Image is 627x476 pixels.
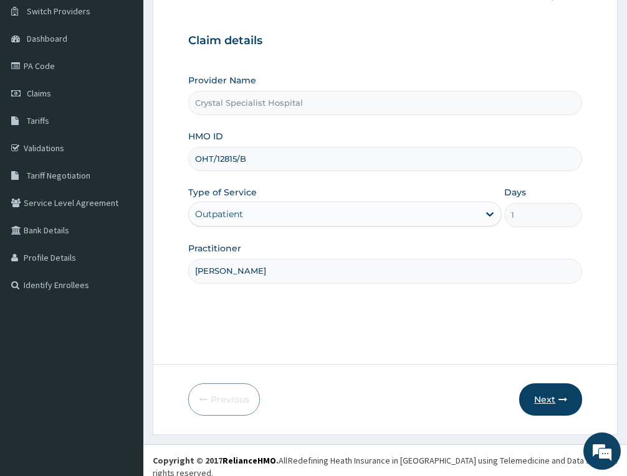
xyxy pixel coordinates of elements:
div: Redefining Heath Insurance in [GEOGRAPHIC_DATA] using Telemedicine and Data Science! [288,454,618,467]
label: Type of Service [188,186,257,198]
input: Enter Name [188,259,582,283]
div: Outpatient [195,208,243,220]
span: Switch Providers [27,6,90,17]
a: RelianceHMO [223,455,276,466]
label: Practitioner [188,242,241,254]
label: HMO ID [188,130,223,142]
input: Enter HMO ID [188,147,582,171]
span: Claims [27,88,51,99]
h3: Claim details [188,34,582,48]
button: Previous [188,383,260,416]
span: Tariffs [27,115,49,126]
strong: Copyright © 2017 . [153,455,279,466]
button: Next [519,383,582,416]
label: Days [504,186,526,198]
span: Tariff Negotiation [27,170,90,181]
label: Provider Name [188,74,256,86]
span: Dashboard [27,33,67,44]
